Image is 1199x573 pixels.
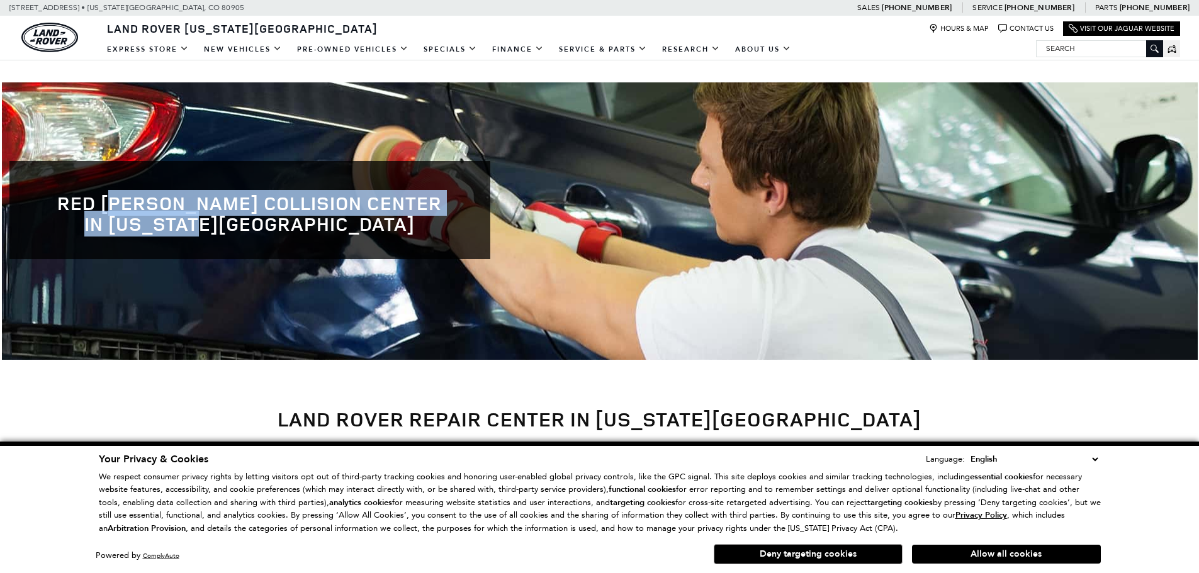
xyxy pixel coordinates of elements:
[99,38,196,60] a: EXPRESS STORE
[728,38,799,60] a: About Us
[714,544,903,564] button: Deny targeting cookies
[1120,3,1190,13] a: [PHONE_NUMBER]
[655,38,728,60] a: Research
[290,38,416,60] a: Pre-Owned Vehicles
[551,38,655,60] a: Service & Parts
[108,523,186,534] strong: Arbitration Provision
[955,509,1007,521] u: Privacy Policy
[1037,41,1162,56] input: Search
[28,192,471,234] h1: Red [PERSON_NAME] Collision Center in [US_STATE][GEOGRAPHIC_DATA]
[998,24,1054,33] a: Contact Us
[96,552,179,560] div: Powered by
[21,23,78,52] a: land-rover
[416,38,485,60] a: Specials
[196,38,290,60] a: New Vehicles
[1095,3,1118,12] span: Parts
[99,470,1101,535] p: We respect consumer privacy rights by letting visitors opt out of third-party tracking cookies an...
[955,510,1007,520] a: Privacy Policy
[21,23,78,52] img: Land Rover
[99,21,385,36] a: Land Rover [US_STATE][GEOGRAPHIC_DATA]
[610,497,675,508] strong: targeting cookies
[929,24,989,33] a: Hours & Map
[329,497,392,508] strong: analytics cookies
[912,545,1101,564] button: Allow all cookies
[857,3,880,12] span: Sales
[867,497,933,508] strong: targeting cookies
[882,3,952,13] a: [PHONE_NUMBER]
[967,452,1101,466] select: Language Select
[9,3,244,12] a: [STREET_ADDRESS] • [US_STATE][GEOGRAPHIC_DATA], CO 80905
[485,38,551,60] a: Finance
[609,484,676,495] strong: functional cookies
[107,21,378,36] span: Land Rover [US_STATE][GEOGRAPHIC_DATA]
[143,552,179,560] a: ComplyAuto
[99,452,208,466] span: Your Privacy & Cookies
[970,471,1033,482] strong: essential cookies
[36,408,1163,430] h2: Land Rover Repair Center in [US_STATE][GEOGRAPHIC_DATA]
[1005,3,1074,13] a: [PHONE_NUMBER]
[926,455,965,463] div: Language:
[972,3,1002,12] span: Service
[99,38,799,60] nav: Main Navigation
[1069,24,1174,33] a: Visit Our Jaguar Website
